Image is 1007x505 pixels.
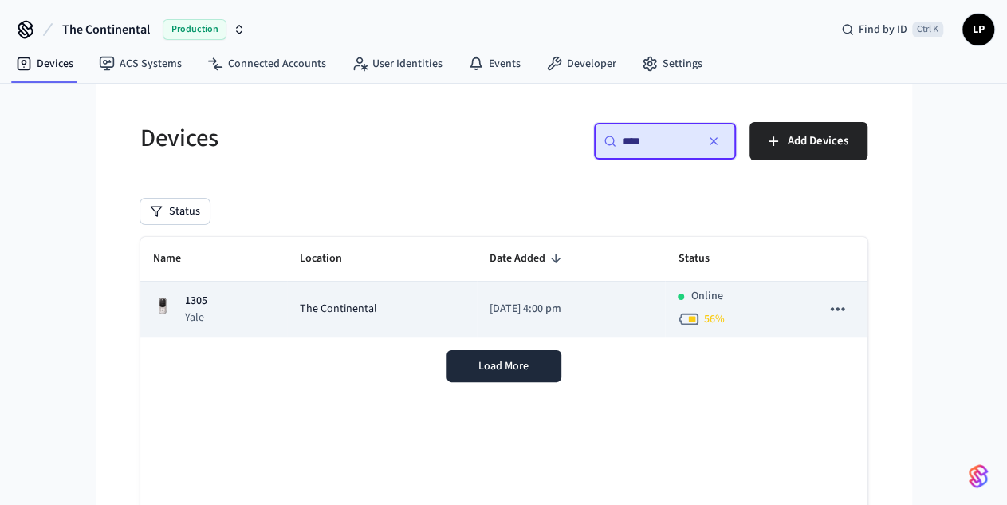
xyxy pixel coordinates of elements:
p: Yale [185,310,207,325]
h5: Devices [140,122,494,155]
a: Developer [533,49,629,78]
span: Production [163,19,226,40]
img: Yale Assure Touchscreen Wifi Smart Lock, Satin Nickel, Front [153,297,172,316]
span: Find by ID [859,22,907,37]
div: Find by IDCtrl K [828,15,956,44]
a: Devices [3,49,86,78]
a: User Identities [339,49,455,78]
a: ACS Systems [86,49,195,78]
a: Connected Accounts [195,49,339,78]
table: sticky table [140,237,867,337]
span: Status [678,247,730,271]
p: Online [690,288,722,305]
span: Load More [478,358,529,374]
span: Add Devices [788,131,848,152]
a: Settings [629,49,715,78]
button: Status [140,199,210,224]
span: Ctrl K [912,22,943,37]
span: 56 % [703,311,724,327]
p: [DATE] 4:00 pm [490,301,652,318]
span: LP [964,15,993,44]
p: 1305 [185,293,207,310]
span: Date Added [490,247,566,271]
span: The Continental [62,20,150,39]
button: LP [962,14,994,45]
button: Load More [446,350,561,382]
span: The Continental [300,301,377,318]
span: Name [153,247,202,271]
img: SeamLogoGradient.69752ec5.svg [969,464,988,489]
button: Add Devices [749,122,867,160]
span: Location [300,247,363,271]
a: Events [455,49,533,78]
